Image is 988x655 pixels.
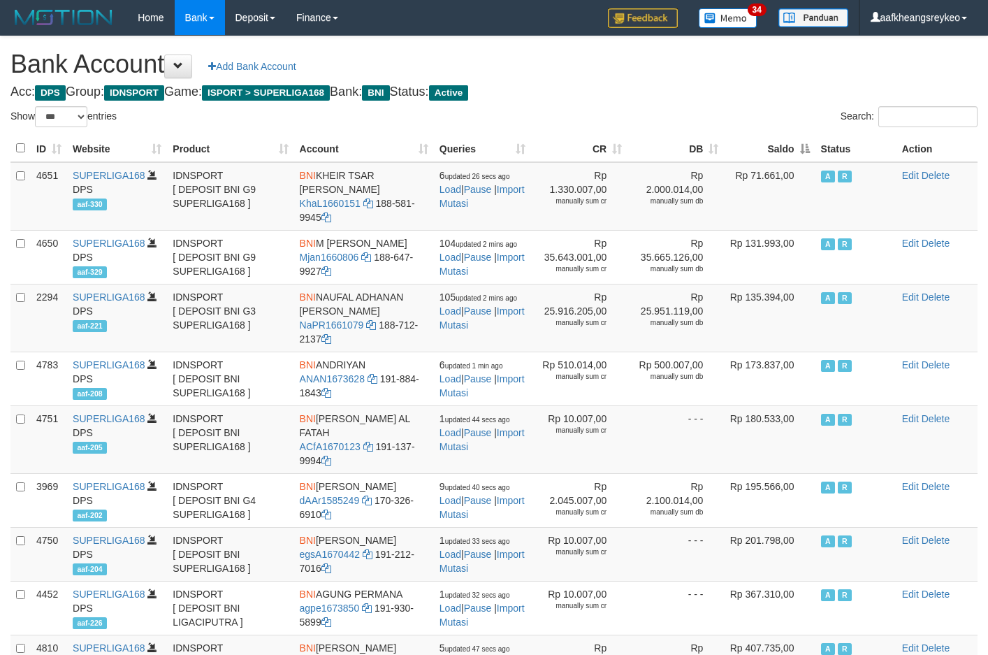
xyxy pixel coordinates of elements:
a: Delete [922,170,950,181]
a: Copy ANAN1673628 to clipboard [368,373,377,384]
span: Active [821,414,835,426]
span: updated 2 mins ago [456,294,517,302]
span: 104 [439,238,517,249]
span: | | [439,170,525,209]
div: manually sum db [633,264,703,274]
a: Copy 1919305899 to clipboard [321,617,331,628]
td: Rp 173.837,00 [724,352,815,405]
div: manually sum cr [537,372,606,382]
a: SUPERLIGA168 [73,589,145,600]
a: Copy 1918841843 to clipboard [321,387,331,398]
a: Copy egsA1670442 to clipboard [363,549,372,560]
a: Import Mutasi [439,373,525,398]
span: | | [439,481,525,520]
a: Import Mutasi [439,549,525,574]
a: Load [439,373,461,384]
span: ISPORT > SUPERLIGA168 [202,85,330,101]
img: Feedback.jpg [608,8,678,28]
label: Search: [841,106,978,127]
span: Running [838,643,852,655]
a: Edit [902,642,919,654]
td: [PERSON_NAME] AL FATAH 191-137-9994 [294,405,434,473]
a: SUPERLIGA168 [73,481,145,492]
a: Copy Mjan1660806 to clipboard [361,252,371,263]
span: BNI [300,291,316,303]
td: 2294 [31,284,67,352]
a: Delete [922,413,950,424]
td: 4452 [31,581,67,635]
a: agpe1673850 [300,603,360,614]
a: Pause [464,549,492,560]
a: Edit [902,291,919,303]
th: Account: activate to sort column ascending [294,135,434,162]
a: dAAr1585249 [300,495,360,506]
a: Edit [902,413,919,424]
td: [PERSON_NAME] 191-212-7016 [294,527,434,581]
td: Rp 2.045.007,00 [531,473,627,527]
span: Running [838,360,852,372]
span: 34 [748,3,767,16]
a: SUPERLIGA168 [73,359,145,370]
a: Edit [902,481,919,492]
a: Edit [902,589,919,600]
span: Active [821,589,835,601]
td: DPS [67,162,167,231]
th: Product: activate to sort column ascending [167,135,293,162]
a: Pause [464,603,492,614]
span: | | [439,359,525,398]
span: Running [838,482,852,494]
th: CR: activate to sort column ascending [531,135,627,162]
span: BNI [300,238,316,249]
td: DPS [67,527,167,581]
th: Saldo: activate to sort column descending [724,135,815,162]
th: Queries: activate to sort column ascending [434,135,531,162]
div: manually sum cr [537,547,606,557]
a: Add Bank Account [199,55,305,78]
td: IDNSPORT [ DEPOSIT BNI SUPERLIGA168 ] [167,405,293,473]
a: Import Mutasi [439,252,525,277]
th: Action [896,135,978,162]
div: manually sum db [633,372,703,382]
a: Delete [922,642,950,654]
select: Showentries [35,106,87,127]
a: Pause [464,495,492,506]
a: Pause [464,184,492,195]
a: SUPERLIGA168 [73,291,145,303]
span: BNI [300,359,316,370]
span: aaf-202 [73,510,107,521]
input: Search: [878,106,978,127]
span: BNI [300,589,316,600]
span: Running [838,292,852,304]
td: 4783 [31,352,67,405]
a: Edit [902,535,919,546]
div: manually sum cr [537,264,606,274]
span: Running [838,535,852,547]
span: updated 1 min ago [445,362,503,370]
td: IDNSPORT [ DEPOSIT BNI G3 SUPERLIGA168 ] [167,284,293,352]
a: Import Mutasi [439,305,525,331]
td: KHEIR TSAR [PERSON_NAME] 188-581-9945 [294,162,434,231]
a: Copy 1885819945 to clipboard [321,212,331,223]
a: Import Mutasi [439,603,525,628]
a: Import Mutasi [439,495,525,520]
td: Rp 2.100.014,00 [627,473,724,527]
th: DB: activate to sort column ascending [627,135,724,162]
td: Rp 10.007,00 [531,405,627,473]
a: Copy ACfA1670123 to clipboard [363,441,373,452]
a: Delete [922,481,950,492]
span: | | [439,535,525,574]
td: Rp 10.007,00 [531,527,627,581]
span: aaf-330 [73,199,107,210]
span: 105 [439,291,517,303]
a: Pause [464,427,492,438]
span: Active [821,482,835,494]
span: updated 33 secs ago [445,538,510,545]
td: IDNSPORT [ DEPOSIT BNI LIGACIPUTRA ] [167,581,293,635]
span: Active [821,535,835,547]
td: - - - [627,581,724,635]
span: aaf-221 [73,320,107,332]
span: Active [821,643,835,655]
td: Rp 195.566,00 [724,473,815,527]
span: BNI [362,85,389,101]
a: Copy 1912127016 to clipboard [321,563,331,574]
